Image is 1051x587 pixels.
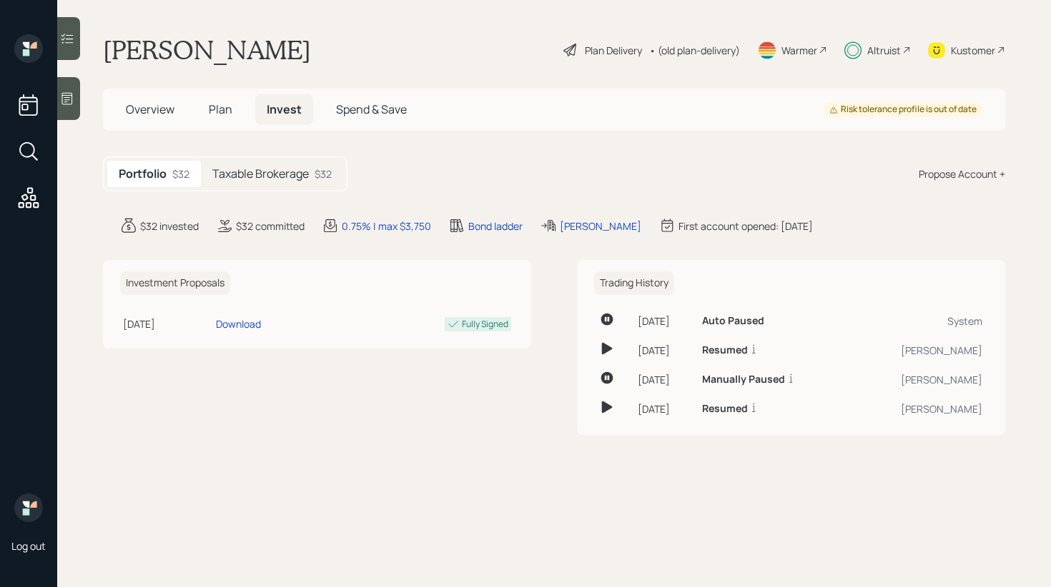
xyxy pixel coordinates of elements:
[140,219,199,234] div: $32 invested
[11,539,46,553] div: Log out
[857,343,982,358] div: [PERSON_NAME]
[14,493,43,522] img: retirable_logo.png
[216,316,261,331] div: Download
[638,401,691,416] div: [DATE]
[119,167,167,181] h5: Portfolio
[857,372,982,387] div: [PERSON_NAME]
[585,43,642,58] div: Plan Delivery
[267,101,302,117] span: Invest
[702,315,764,327] h6: Auto Paused
[702,344,748,356] h6: Resumed
[336,101,407,117] span: Spend & Save
[638,372,691,387] div: [DATE]
[468,219,523,234] div: Bond ladder
[638,343,691,358] div: [DATE]
[829,104,977,116] div: Risk tolerance profile is out of date
[126,101,174,117] span: Overview
[172,166,189,181] div: $32
[857,313,982,328] div: System
[638,313,691,328] div: [DATE]
[342,219,431,234] div: 0.75% | max $3,750
[560,219,641,234] div: [PERSON_NAME]
[649,43,740,58] div: • (old plan-delivery)
[702,403,748,415] h6: Resumed
[679,219,813,234] div: First account opened: [DATE]
[857,401,982,416] div: [PERSON_NAME]
[209,101,232,117] span: Plan
[919,166,1005,181] div: Propose Account +
[120,271,230,295] h6: Investment Proposals
[462,318,508,331] div: Fully Signed
[781,43,817,58] div: Warmer
[951,43,995,58] div: Kustomer
[702,373,785,386] h6: Manually Paused
[236,219,305,234] div: $32 committed
[212,167,309,181] h5: Taxable Brokerage
[103,34,311,66] h1: [PERSON_NAME]
[123,316,210,331] div: [DATE]
[594,271,674,295] h6: Trading History
[867,43,901,58] div: Altruist
[315,166,332,181] div: $32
